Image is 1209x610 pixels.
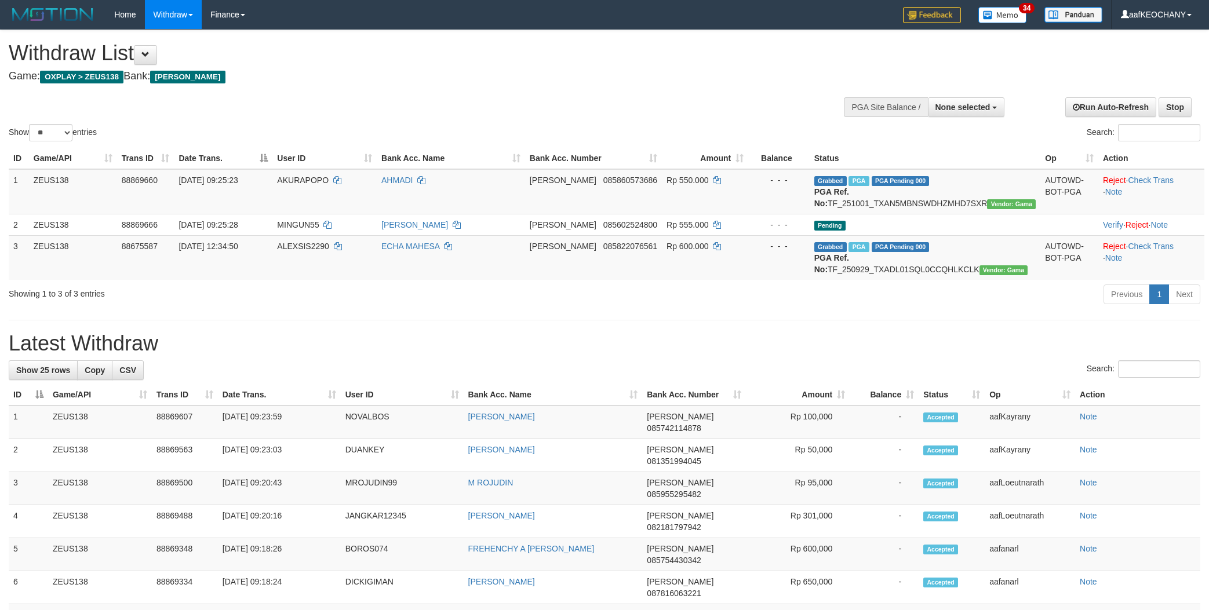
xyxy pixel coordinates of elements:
a: Stop [1159,97,1192,117]
td: ZEUS138 [48,538,152,571]
span: [PERSON_NAME] [530,242,596,251]
span: Copy 085602524800 to clipboard [603,220,657,229]
th: Trans ID: activate to sort column ascending [152,384,218,406]
a: Note [1080,511,1097,520]
a: Reject [1103,176,1126,185]
select: Showentries [29,124,72,141]
span: Rp 555.000 [667,220,708,229]
span: Accepted [923,412,958,422]
span: Copy 085955295482 to clipboard [647,490,701,499]
a: [PERSON_NAME] [468,445,535,454]
a: Reject [1126,220,1149,229]
td: Rp 100,000 [746,406,850,439]
th: ID [9,148,29,169]
td: AUTOWD-BOT-PGA [1040,169,1098,214]
td: [DATE] 09:18:24 [218,571,341,604]
td: 2 [9,214,29,235]
span: Accepted [923,545,958,554]
span: [PERSON_NAME] [150,71,225,83]
span: Accepted [923,445,958,455]
span: [PERSON_NAME] [647,445,713,454]
span: Grabbed [814,242,847,252]
a: Note [1080,577,1097,586]
th: Bank Acc. Number: activate to sort column ascending [642,384,746,406]
a: Reject [1103,242,1126,251]
h1: Withdraw List [9,42,795,65]
a: AHMADI [381,176,413,185]
a: FREHENCHY A [PERSON_NAME] [468,544,595,553]
td: - [850,538,919,571]
span: ALEXSIS2290 [277,242,329,251]
a: 1 [1149,284,1169,304]
th: Op: activate to sort column ascending [985,384,1075,406]
td: Rp 95,000 [746,472,850,505]
th: Amount: activate to sort column ascending [662,148,748,169]
a: ECHA MAHESA [381,242,439,251]
td: AUTOWD-BOT-PGA [1040,235,1098,280]
td: BOROS074 [341,538,464,571]
th: Date Trans.: activate to sort column descending [174,148,272,169]
span: [PERSON_NAME] [647,478,713,487]
span: [PERSON_NAME] [647,544,713,553]
td: ZEUS138 [48,439,152,472]
span: [PERSON_NAME] [647,577,713,586]
th: Bank Acc. Name: activate to sort column ascending [377,148,525,169]
span: Copy 087816063221 to clipboard [647,589,701,598]
a: [PERSON_NAME] [468,511,535,520]
span: Vendor URL: https://trx31.1velocity.biz [979,265,1028,275]
td: 2 [9,439,48,472]
span: Copy 085860573686 to clipboard [603,176,657,185]
a: Show 25 rows [9,360,78,380]
span: Show 25 rows [16,366,70,375]
a: [PERSON_NAME] [381,220,448,229]
span: Marked by aafanarl [849,176,869,186]
td: - [850,439,919,472]
span: MINGUN55 [277,220,319,229]
span: Rp 600.000 [667,242,708,251]
span: Grabbed [814,176,847,186]
td: aafanarl [985,538,1075,571]
td: aafanarl [985,571,1075,604]
td: aafLoeutnarath [985,472,1075,505]
td: [DATE] 09:20:43 [218,472,341,505]
span: Copy 082181797942 to clipboard [647,523,701,532]
td: ZEUS138 [48,406,152,439]
a: Note [1080,412,1097,421]
a: Check Trans [1128,242,1174,251]
a: [PERSON_NAME] [468,412,535,421]
th: Action [1075,384,1200,406]
td: · · [1098,169,1204,214]
span: [PERSON_NAME] [530,176,596,185]
td: [DATE] 09:20:16 [218,505,341,538]
span: [PERSON_NAME] [530,220,596,229]
b: PGA Ref. No: [814,187,849,208]
td: - [850,406,919,439]
th: Amount: activate to sort column ascending [746,384,850,406]
td: NOVALBOS [341,406,464,439]
td: aafKayrany [985,406,1075,439]
th: Date Trans.: activate to sort column ascending [218,384,341,406]
td: 3 [9,235,29,280]
h1: Latest Withdraw [9,332,1200,355]
span: OXPLAY > ZEUS138 [40,71,123,83]
td: 6 [9,571,48,604]
th: Status: activate to sort column ascending [919,384,985,406]
a: Previous [1104,284,1150,304]
button: None selected [928,97,1005,117]
span: Accepted [923,578,958,587]
td: ZEUS138 [48,505,152,538]
span: Accepted [923,512,958,521]
a: Note [1105,253,1123,262]
th: User ID: activate to sort column ascending [272,148,377,169]
span: PGA Pending [872,242,930,252]
span: Accepted [923,478,958,488]
label: Search: [1087,124,1200,141]
td: 88869488 [152,505,218,538]
span: Vendor URL: https://trx31.1velocity.biz [987,199,1036,209]
img: MOTION_logo.png [9,6,97,23]
td: 1 [9,406,48,439]
span: PGA Pending [872,176,930,186]
div: - - - [753,219,804,231]
td: · · [1098,214,1204,235]
td: Rp 600,000 [746,538,850,571]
